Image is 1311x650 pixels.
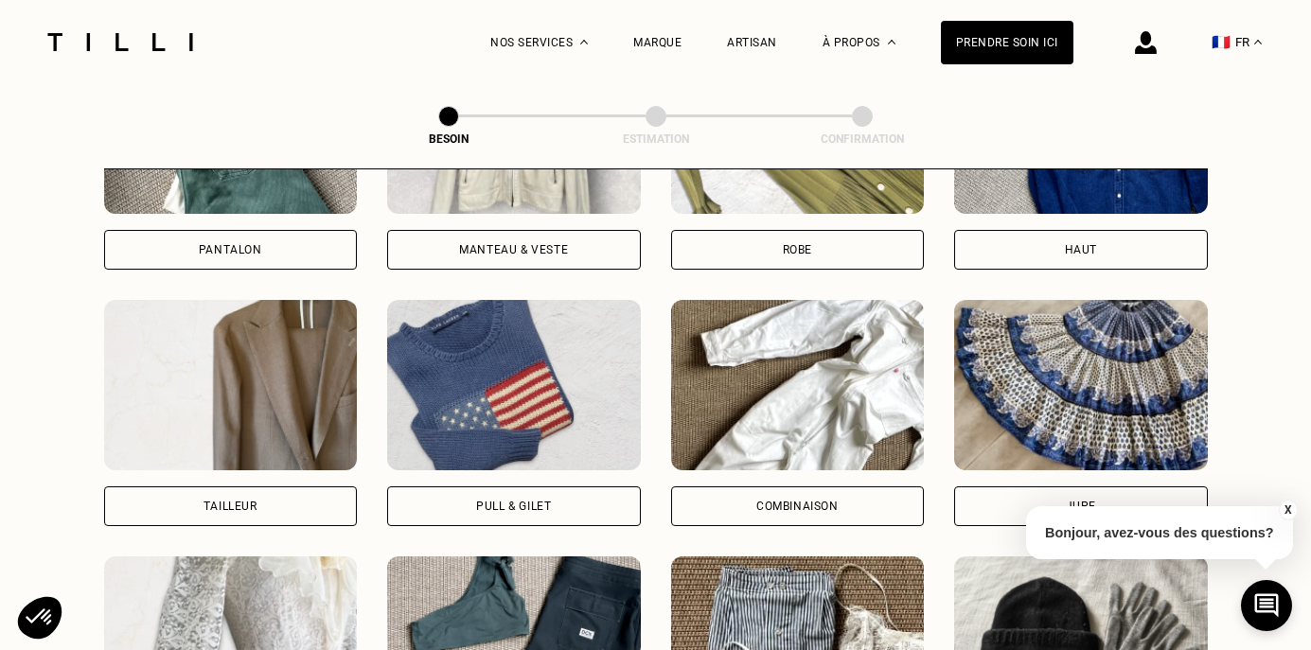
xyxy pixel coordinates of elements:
[41,33,200,51] img: Logo du service de couturière Tilli
[1278,500,1297,520] button: X
[768,132,957,146] div: Confirmation
[1026,506,1293,559] p: Bonjour, avez-vous des questions?
[1135,31,1157,54] img: icône connexion
[633,36,682,49] a: Marque
[727,36,777,49] a: Artisan
[580,40,588,44] img: Menu déroulant
[671,300,925,470] img: Tilli retouche votre Combinaison
[459,244,568,255] div: Manteau & Veste
[1065,244,1097,255] div: Haut
[954,300,1208,470] img: Tilli retouche votre Jupe
[204,501,257,512] div: Tailleur
[199,244,262,255] div: Pantalon
[476,501,551,512] div: Pull & gilet
[1212,33,1231,51] span: 🇫🇷
[387,300,641,470] img: Tilli retouche votre Pull & gilet
[561,132,751,146] div: Estimation
[783,244,812,255] div: Robe
[1254,40,1262,44] img: menu déroulant
[354,132,543,146] div: Besoin
[888,40,895,44] img: Menu déroulant à propos
[941,21,1073,64] a: Prendre soin ici
[104,300,358,470] img: Tilli retouche votre Tailleur
[756,501,839,512] div: Combinaison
